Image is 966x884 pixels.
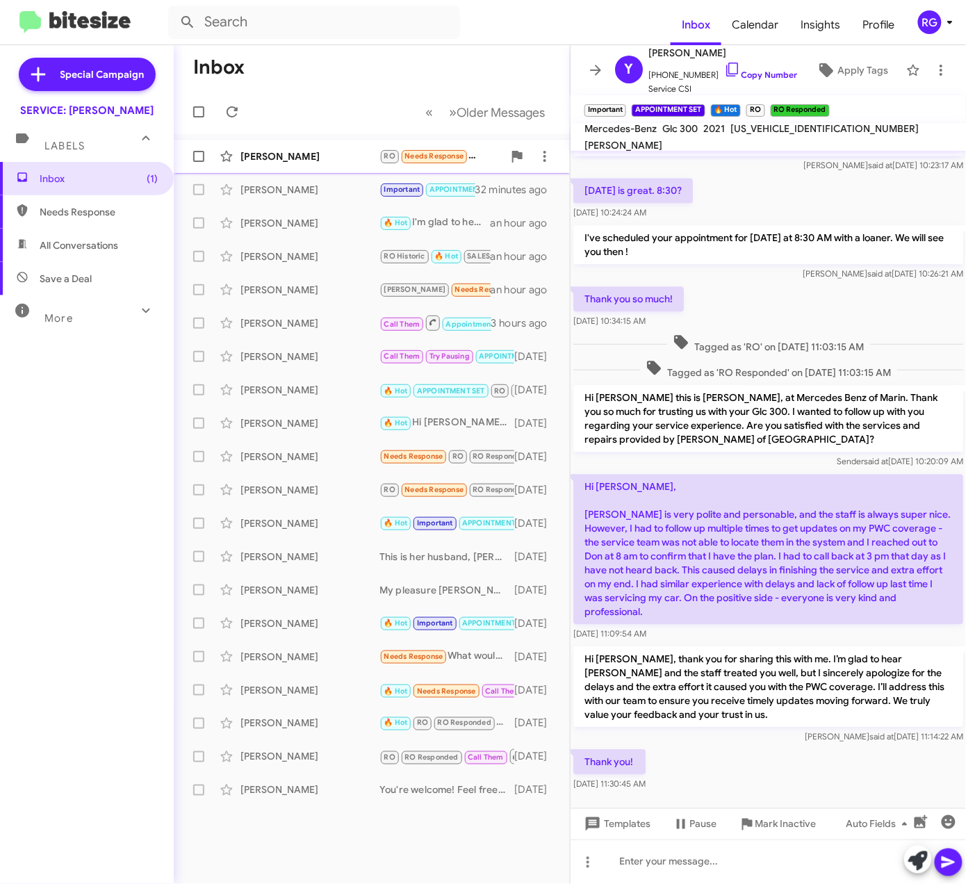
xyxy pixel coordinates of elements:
small: APPOINTMENT SET [632,104,705,117]
div: an hour ago [491,216,559,230]
span: Tagged as 'RO Responded' on [DATE] 11:03:15 AM [640,360,897,380]
span: [DATE] 10:34:15 AM [573,316,646,327]
a: Special Campaign [19,58,156,91]
span: APPOINTMENT SET [462,518,530,527]
button: Pause [662,812,728,837]
div: My car is currently there for service [379,715,514,731]
span: Calendar [721,5,790,45]
span: Tagged as 'RO' on [DATE] 11:03:15 AM [667,334,870,354]
span: Important [417,518,453,527]
h1: Inbox [193,56,245,79]
div: Inbound Call [379,748,514,765]
span: Needs Response [404,152,464,161]
span: Call Them [468,753,504,762]
span: Needs Response [404,485,464,494]
span: RO [384,485,395,494]
span: 🔥 Hot [384,719,408,728]
div: [DATE] [514,516,559,530]
div: [DATE] [514,616,559,630]
span: [DATE] 10:24:24 AM [573,208,646,218]
div: RG [918,10,942,34]
span: 🔥 Hot [384,619,408,628]
span: Special Campaign [60,67,145,81]
span: RO Responded [438,719,491,728]
div: You're welcome! Feel free to reach out via text and I can always make an appointment for you. [379,783,514,797]
span: Auto Fields [846,812,913,837]
span: Save a Deal [40,272,92,286]
span: [PHONE_NUMBER] [648,61,797,82]
small: RO [746,104,764,117]
small: RO Responded [771,104,830,117]
span: APPOINTMENT SET [479,352,547,361]
div: [PERSON_NAME] [240,216,379,230]
div: [DATE] [514,350,559,363]
span: 2021 [703,122,725,135]
button: Previous [417,98,441,126]
span: Important [384,185,420,194]
div: Inbound Call [379,681,514,698]
span: RO [494,386,505,395]
p: Thank you! [573,750,646,775]
span: RO [452,452,464,461]
span: [US_VEHICLE_IDENTIFICATION_NUMBER] [730,122,919,135]
div: [PERSON_NAME] [240,149,379,163]
div: [DATE] [514,550,559,564]
div: Ohh. Well I have the tire package [379,281,491,297]
span: APPOINTMENT SET [417,386,485,395]
div: [DATE] [514,416,559,430]
div: [DATE] [514,717,559,730]
span: Templates [582,812,650,837]
small: 🔥 Hot [711,104,741,117]
div: [PERSON_NAME] [240,683,379,697]
small: Important [584,104,626,117]
div: [PERSON_NAME] [240,717,379,730]
div: [PERSON_NAME] [240,316,379,330]
span: All Conversations [40,238,118,252]
p: Hi [PERSON_NAME] this is [PERSON_NAME], at Mercedes Benz of Marin. Thank you so much for trusting... [573,386,963,452]
div: [PERSON_NAME] [240,750,379,764]
div: [DATE] [514,750,559,764]
button: Mark Inactive [728,812,828,837]
span: [DATE] 11:09:54 AM [573,629,646,639]
span: Needs Response [384,652,443,661]
span: [DATE] 11:30:45 AM [573,779,646,789]
span: [PERSON_NAME] [DATE] 10:23:17 AM [803,161,963,171]
span: 🔥 Hot [384,386,408,395]
span: Try Pausing [429,352,470,361]
span: Needs Response [384,452,443,461]
span: RO Historic [384,252,425,261]
span: « [425,104,433,121]
span: [PERSON_NAME] [384,285,446,294]
span: Inbox [671,5,721,45]
div: [PERSON_NAME] [240,550,379,564]
span: APPOINTMENT SET [462,619,530,628]
span: Call Them [384,352,420,361]
p: Hi [PERSON_NAME], thank you for sharing this with me. I’m glad to hear [PERSON_NAME] and the staf... [573,647,963,728]
nav: Page navigation example [418,98,553,126]
div: This is her husband, [PERSON_NAME]. Can you please change the number in her profile to [PHONE_NUM... [379,550,514,564]
span: said at [868,161,892,171]
div: I'm glad to hear that! If you have any further questions or need to schedule additional services,... [379,215,491,231]
button: Apply Tags [804,58,899,83]
div: [PERSON_NAME] [240,616,379,630]
span: [PERSON_NAME] [648,44,797,61]
div: [PERSON_NAME] [240,383,379,397]
span: Service CSI [648,82,797,96]
span: Needs Response [417,687,476,696]
p: Thank you so much! [573,287,684,312]
span: 🔥 Hot [384,418,408,427]
span: Call Them [384,320,420,329]
span: said at [864,457,888,467]
span: Inbox [40,172,158,186]
button: RG [906,10,951,34]
div: [DATE] [514,650,559,664]
a: Profile [852,5,906,45]
span: 🔥 Hot [384,218,408,227]
span: Apply Tags [837,58,888,83]
div: My pleasure [PERSON_NAME]. Thank you very much!! [379,583,514,597]
span: SALES REQUESTED [468,252,536,261]
span: More [44,312,73,325]
div: Thank you! [379,181,475,197]
span: Glc 300 [662,122,698,135]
